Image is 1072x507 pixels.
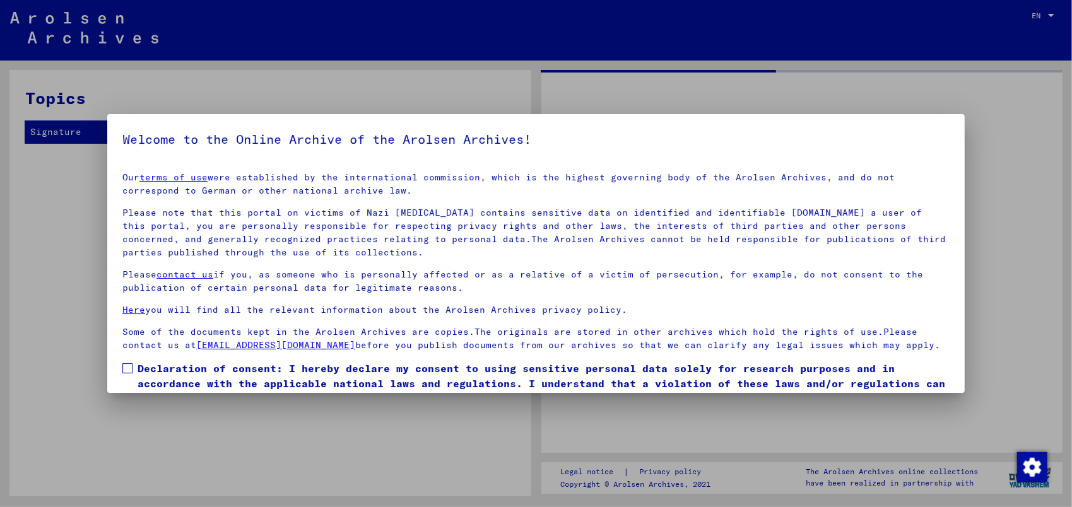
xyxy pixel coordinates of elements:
p: Please note that this portal on victims of Nazi [MEDICAL_DATA] contains sensitive data on identif... [122,206,950,259]
font: Declaration of consent: I hereby declare my consent to using sensitive personal data solely for r... [138,362,945,405]
a: Here [122,304,145,315]
p: Some of the documents kept in the Arolsen Archives are copies.The originals are stored in other a... [122,325,950,352]
p: Our were established by the international commission, which is the highest governing body of the ... [122,171,950,197]
img: Change consent [1017,452,1047,482]
a: contact us [156,269,213,280]
p: Please if you, as someone who is personally affected or as a relative of a victim of persecution,... [122,268,950,294]
h5: Welcome to the Online Archive of the Arolsen Archives! [122,129,950,149]
p: you will find all the relevant information about the Arolsen Archives privacy policy. [122,303,950,317]
a: terms of use [139,172,208,183]
a: [EMAIL_ADDRESS][DOMAIN_NAME] [196,339,355,351]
